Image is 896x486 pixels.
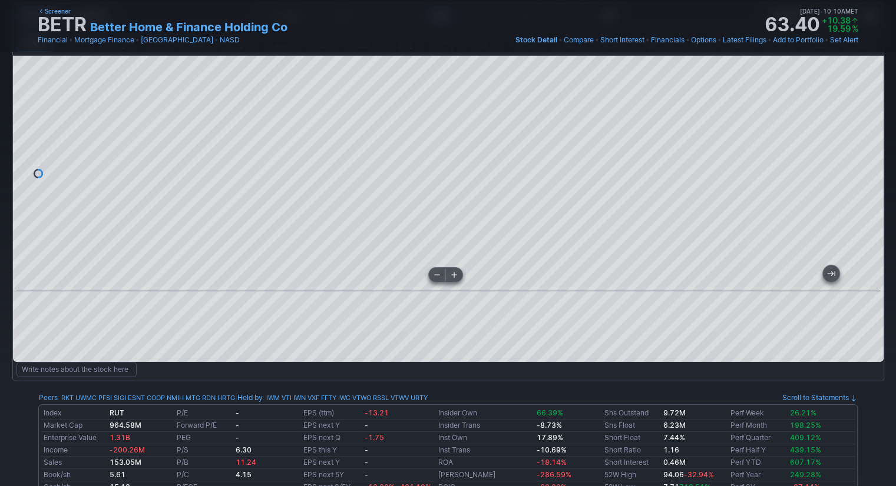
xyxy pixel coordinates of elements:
span: -1.75 [365,433,384,442]
div: | : [235,392,428,404]
span: • [595,34,599,46]
b: 6.30 [236,445,252,454]
td: Perf YTD [728,457,787,469]
td: Shs Outstand [601,407,660,420]
td: Insider Trans [436,420,534,432]
a: Add to Portfolio [773,34,824,46]
b: - [365,445,368,454]
span: 249.28% [789,470,821,479]
span: • [214,34,219,46]
td: Perf Week [728,407,787,420]
a: FFTY [321,392,336,404]
td: Market Cap [41,420,107,432]
td: Insider Own [436,407,534,420]
span: 19.59 [827,24,851,34]
td: Inst Trans [436,444,534,457]
a: IWC [338,392,351,404]
button: Zoom in [446,268,462,282]
a: HRTG [217,392,235,404]
td: P/E [174,407,233,420]
a: Short Float [604,433,640,442]
span: 198.25% [789,421,821,430]
a: Better Home & Finance Holding Co [90,19,287,35]
a: RDN [202,392,216,404]
td: Index [41,407,107,420]
span: • [135,34,140,46]
span: Stock Detail [515,35,557,44]
td: P/B [174,457,233,469]
a: 1.16 [663,445,679,454]
a: VTWV [391,392,409,404]
span: [DATE] 10:10AM ET [800,6,858,16]
b: 7.44% [663,433,685,442]
span: • [646,34,650,46]
a: Short Ratio [604,445,640,454]
small: RUT [110,408,124,417]
a: Held by [237,393,263,402]
td: Perf Month [728,420,787,432]
a: Scroll to Statements [782,393,857,402]
a: RSSL [373,392,389,404]
span: • [69,34,73,46]
span: 11.24 [236,458,256,467]
span: 66.39% [537,408,563,417]
span: • [686,34,690,46]
td: Book/sh [41,469,107,481]
a: Short Interest [604,458,648,467]
a: COOP [147,392,165,404]
a: Latest Filings [723,34,766,46]
a: NASD [220,34,240,46]
b: 17.89% [537,433,563,442]
a: SIGI [114,392,126,404]
a: PFSI [98,392,112,404]
div: : [39,392,235,404]
td: EPS next 5Y [301,469,363,481]
a: 0.46M [663,458,686,467]
span: • [558,34,563,46]
a: Short Interest [600,34,644,46]
td: EPS next Y [301,457,363,469]
td: Inst Own [436,432,534,444]
span: • [820,6,823,16]
b: -10.69% [537,445,567,454]
a: NMIH [167,392,184,404]
a: VXF [308,392,319,404]
b: - [236,408,239,417]
span: -32.94% [684,470,714,479]
td: Perf Half Y [728,444,787,457]
span: -286.59% [537,470,571,479]
td: Perf Quarter [728,432,787,444]
td: [PERSON_NAME] [436,469,534,481]
b: 5.61 [110,470,125,479]
b: - [236,421,239,430]
a: Stock Detail [515,34,557,46]
a: UWMC [75,392,97,404]
td: P/S [174,444,233,457]
td: PEG [174,432,233,444]
td: EPS next Q [301,432,363,444]
span: +10.38 [822,15,851,25]
a: Peers [39,393,58,402]
b: 94.06 [663,470,714,479]
span: 1.31B [110,433,130,442]
b: - [236,433,239,442]
span: Latest Filings [723,35,766,44]
td: Shs Float [601,420,660,432]
a: ESNT [128,392,145,404]
span: • [718,34,722,46]
span: 409.12% [789,433,821,442]
span: 607.17% [789,458,821,467]
a: Set Alert [830,34,858,46]
b: 9.72M [663,408,686,417]
a: RKT [61,392,74,404]
a: MTG [186,392,200,404]
h1: BETR [38,15,87,34]
span: % [852,24,858,34]
td: P/C [174,469,233,481]
td: Sales [41,457,107,469]
a: IWN [293,392,306,404]
a: VTI [282,392,292,404]
b: - [365,458,368,467]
